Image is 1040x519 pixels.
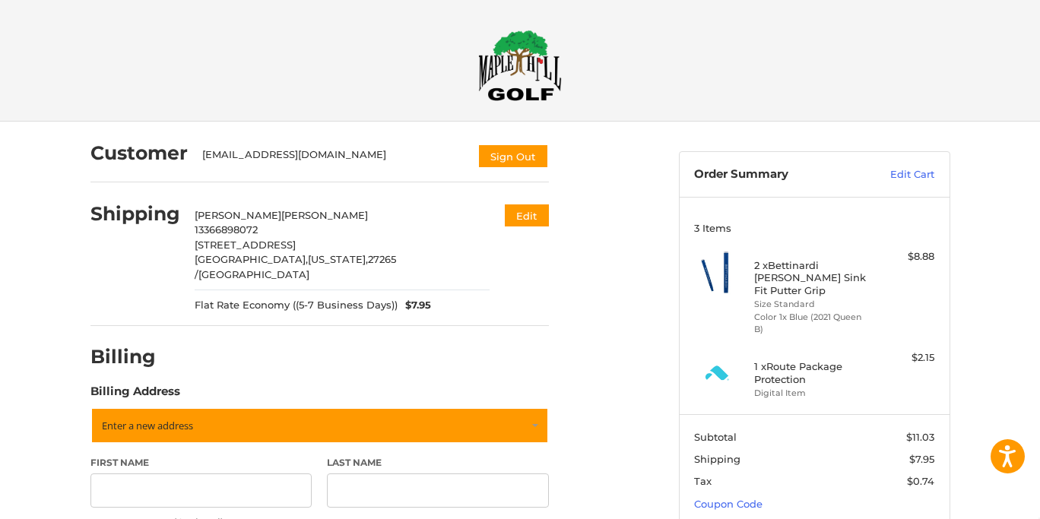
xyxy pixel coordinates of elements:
[195,253,396,280] span: 27265 /
[102,419,193,432] span: Enter a new address
[907,475,934,487] span: $0.74
[694,498,763,510] a: Coupon Code
[694,222,934,234] h3: 3 Items
[477,144,549,169] button: Sign Out
[90,456,312,470] label: First Name
[90,141,188,165] h2: Customer
[874,350,934,366] div: $2.15
[694,167,858,182] h3: Order Summary
[90,202,180,226] h2: Shipping
[754,259,870,296] h4: 2 x Bettinardi [PERSON_NAME] Sink Fit Putter Grip
[874,249,934,264] div: $8.88
[694,431,737,443] span: Subtotal
[195,209,281,221] span: [PERSON_NAME]
[281,209,368,221] span: [PERSON_NAME]
[754,387,870,400] li: Digital Item
[694,453,740,465] span: Shipping
[694,475,712,487] span: Tax
[90,383,180,407] legend: Billing Address
[754,360,870,385] h4: 1 x Route Package Protection
[90,407,549,444] a: Enter or select a different address
[327,456,549,470] label: Last Name
[754,311,870,336] li: Color 1x Blue (2021 Queen B)
[90,345,179,369] h2: Billing
[195,298,398,313] span: Flat Rate Economy ((5-7 Business Days))
[202,147,462,169] div: [EMAIL_ADDRESS][DOMAIN_NAME]
[754,298,870,311] li: Size Standard
[195,239,296,251] span: [STREET_ADDRESS]
[198,268,309,280] span: [GEOGRAPHIC_DATA]
[858,167,934,182] a: Edit Cart
[195,253,308,265] span: [GEOGRAPHIC_DATA],
[909,453,934,465] span: $7.95
[398,298,431,313] span: $7.95
[308,253,368,265] span: [US_STATE],
[505,204,549,226] button: Edit
[478,30,562,101] img: Maple Hill Golf
[906,431,934,443] span: $11.03
[195,223,258,236] span: 13366898072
